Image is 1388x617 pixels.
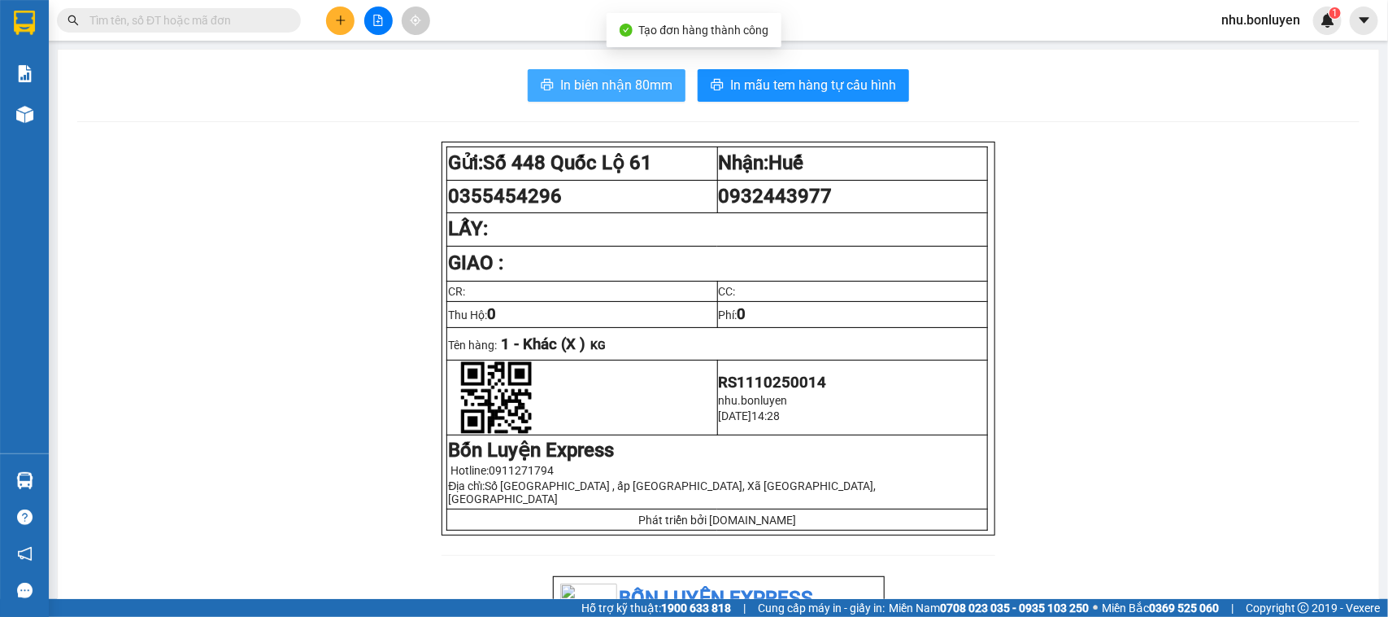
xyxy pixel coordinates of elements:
span: In biên nhận 80mm [560,75,672,95]
span: Miền Bắc [1102,599,1219,617]
strong: Gửi: [448,151,652,174]
li: VP Bình Định [112,88,216,106]
button: printerIn biên nhận 80mm [528,69,685,102]
span: nhu.bonluyen [719,394,788,407]
span: printer [541,78,554,94]
span: file-add [372,15,384,26]
img: solution-icon [16,65,33,82]
span: Tạo đơn hàng thành công [639,24,769,37]
img: icon-new-feature [1321,13,1335,28]
span: notification [17,546,33,562]
span: caret-down [1357,13,1372,28]
span: 0 [487,305,496,323]
span: 0932443977 [719,185,833,208]
span: search [67,15,79,26]
p: Tên hàng: [448,335,986,353]
span: printer [711,78,724,94]
td: CC: [717,282,987,302]
span: | [1231,599,1234,617]
li: Bốn Luyện Express [560,584,877,615]
span: 1 - Khác (X ) [501,335,585,353]
button: file-add [364,7,393,35]
span: ⚪️ [1093,605,1098,611]
button: caret-down [1350,7,1378,35]
td: CR: [447,282,717,302]
img: logo-vxr [14,11,35,35]
li: Bốn Luyện Express [8,8,236,69]
sup: 1 [1329,7,1341,19]
li: VP Số 448 Quốc Lộ 61 [8,88,112,124]
span: message [17,583,33,598]
span: [DATE] [719,409,752,422]
span: Số [GEOGRAPHIC_DATA] , ấp [GEOGRAPHIC_DATA], Xã [GEOGRAPHIC_DATA], [GEOGRAPHIC_DATA] [448,479,876,505]
strong: GIAO : [448,252,503,274]
span: In mẫu tem hàng tự cấu hình [730,75,896,95]
td: Thu Hộ: [447,302,717,328]
strong: 1900 633 818 [661,602,731,615]
strong: Bốn Luyện Express [448,439,614,462]
span: 1 [1332,7,1338,19]
span: RS1110250014 [719,374,827,392]
span: 14:28 [752,409,781,422]
span: question-circle [17,510,33,525]
td: Phí: [717,302,987,328]
button: printerIn mẫu tem hàng tự cấu hình [698,69,909,102]
td: Phát triển bởi [DOMAIN_NAME] [447,510,987,531]
button: plus [326,7,355,35]
span: Địa chỉ: [448,479,876,505]
strong: Nhận: [719,151,804,174]
span: Huế [769,151,804,174]
img: warehouse-icon [16,472,33,489]
input: Tìm tên, số ĐT hoặc mã đơn [89,11,281,29]
span: Số 448 Quốc Lộ 61 [483,151,652,174]
img: qr-code [460,361,533,434]
button: aim [402,7,430,35]
strong: 0369 525 060 [1149,602,1219,615]
span: | [743,599,746,617]
span: copyright [1298,602,1309,614]
span: KG [590,339,606,352]
span: Miền Nam [889,599,1089,617]
span: Hotline: [450,464,554,477]
span: 0 [738,305,746,323]
span: nhu.bonluyen [1208,10,1313,30]
span: 0911271794 [489,464,554,477]
span: check-circle [620,24,633,37]
span: 0355454296 [448,185,562,208]
span: plus [335,15,346,26]
span: Cung cấp máy in - giấy in: [758,599,885,617]
img: warehouse-icon [16,106,33,123]
span: aim [410,15,421,26]
span: Hỗ trợ kỹ thuật: [581,599,731,617]
strong: LẤY: [448,217,488,240]
strong: 0708 023 035 - 0935 103 250 [940,602,1089,615]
